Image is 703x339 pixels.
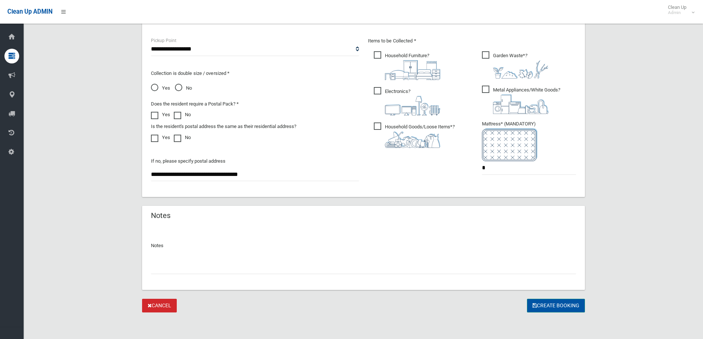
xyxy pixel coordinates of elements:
button: Create Booking [527,299,585,312]
label: Yes [151,133,170,142]
img: aa9efdbe659d29b613fca23ba79d85cb.png [385,60,440,80]
span: Electronics [374,87,440,115]
i: ? [493,53,548,79]
span: Garden Waste* [482,51,548,79]
small: Admin [668,10,686,15]
span: Clean Up [664,4,694,15]
i: ? [385,89,440,115]
img: b13cc3517677393f34c0a387616ef184.png [385,131,440,148]
p: Collection is double size / oversized * [151,69,359,78]
span: Yes [151,84,170,93]
span: Household Goods/Loose Items* [374,122,455,148]
a: Cancel [142,299,177,312]
span: Household Furniture [374,51,440,80]
label: No [174,133,191,142]
span: No [175,84,192,93]
label: Does the resident require a Postal Pack? * [151,100,239,108]
label: Yes [151,110,170,119]
img: 394712a680b73dbc3d2a6a3a7ffe5a07.png [385,96,440,115]
span: Mattress* (MANDATORY) [482,121,576,161]
label: No [174,110,191,119]
i: ? [385,124,455,148]
i: ? [493,87,560,114]
label: Is the resident's postal address the same as their residential address? [151,122,296,131]
span: Clean Up ADMIN [7,8,52,15]
header: Notes [142,208,179,223]
label: If no, please specify postal address [151,157,225,166]
p: Notes [151,241,576,250]
i: ? [385,53,440,80]
img: 4fd8a5c772b2c999c83690221e5242e0.png [493,60,548,79]
p: Items to be Collected * [368,37,576,45]
img: 36c1b0289cb1767239cdd3de9e694f19.png [493,94,548,114]
span: Metal Appliances/White Goods [482,86,560,114]
img: e7408bece873d2c1783593a074e5cb2f.png [482,128,537,161]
